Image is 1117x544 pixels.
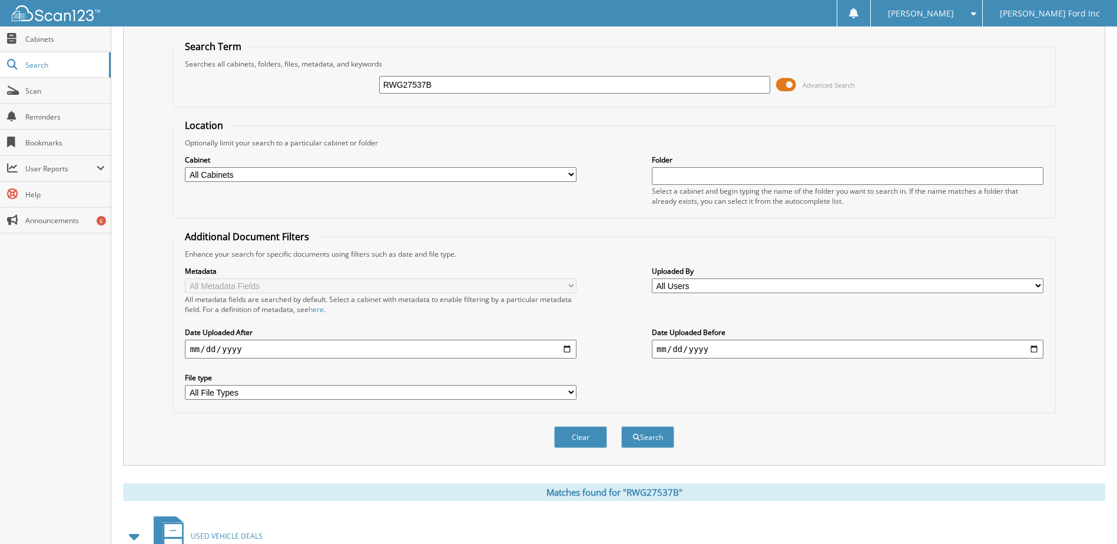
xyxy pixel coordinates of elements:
[179,230,315,243] legend: Additional Document Filters
[25,86,105,96] span: Scan
[179,40,247,53] legend: Search Term
[179,138,1049,148] div: Optionally limit your search to a particular cabinet or folder
[309,304,324,314] a: here
[12,5,100,21] img: scan123-logo-white.svg
[25,112,105,122] span: Reminders
[25,34,105,44] span: Cabinets
[1058,487,1117,544] iframe: Chat Widget
[185,266,576,276] label: Metadata
[179,249,1049,259] div: Enhance your search for specific documents using filters such as date and file type.
[25,164,97,174] span: User Reports
[97,216,106,225] div: 6
[25,138,105,148] span: Bookmarks
[652,186,1043,206] div: Select a cabinet and begin typing the name of the folder you want to search in. If the name match...
[803,81,855,89] span: Advanced Search
[179,119,229,132] legend: Location
[621,426,674,448] button: Search
[652,327,1043,337] label: Date Uploaded Before
[191,531,263,541] span: USED VEHICLE DEALS
[185,340,576,359] input: start
[25,190,105,200] span: Help
[25,215,105,225] span: Announcements
[185,327,576,337] label: Date Uploaded After
[123,483,1105,501] div: Matches found for "RWG27537B"
[888,10,954,17] span: [PERSON_NAME]
[179,59,1049,69] div: Searches all cabinets, folders, files, metadata, and keywords
[554,426,607,448] button: Clear
[185,294,576,314] div: All metadata fields are searched by default. Select a cabinet with metadata to enable filtering b...
[185,155,576,165] label: Cabinet
[1000,10,1100,17] span: [PERSON_NAME] Ford Inc
[25,60,103,70] span: Search
[652,340,1043,359] input: end
[652,266,1043,276] label: Uploaded By
[652,155,1043,165] label: Folder
[185,373,576,383] label: File type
